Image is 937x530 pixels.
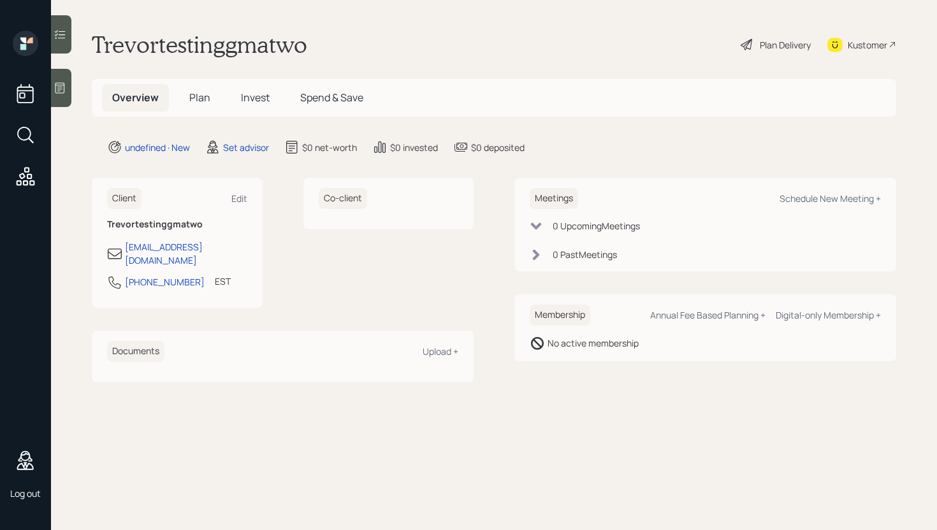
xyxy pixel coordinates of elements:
div: $0 net-worth [302,141,357,154]
div: No active membership [548,336,639,350]
div: 0 Past Meeting s [553,248,617,261]
div: Upload + [423,345,458,357]
h6: Meetings [530,188,578,209]
div: $0 deposited [471,141,525,154]
h6: Membership [530,304,590,326]
div: Edit [231,192,247,204]
div: [EMAIL_ADDRESS][DOMAIN_NAME] [125,240,247,267]
div: [PHONE_NUMBER] [125,275,205,289]
span: Overview [112,90,159,104]
div: Annual Fee Based Planning + [650,309,766,321]
div: undefined · New [125,141,190,154]
div: Log out [10,487,41,499]
h6: Client [107,188,142,209]
h6: Co-client [319,188,367,209]
h1: Trevortestinggmatwo [92,31,307,59]
span: Plan [189,90,210,104]
span: Spend & Save [300,90,363,104]
div: EST [215,275,231,288]
div: Schedule New Meeting + [780,192,881,204]
div: Digital-only Membership + [776,309,881,321]
div: 0 Upcoming Meeting s [553,219,640,233]
span: Invest [241,90,270,104]
div: Kustomer [848,38,887,52]
h6: Documents [107,341,164,362]
div: Plan Delivery [760,38,811,52]
h6: Trevortestinggmatwo [107,219,247,230]
div: $0 invested [390,141,438,154]
div: Set advisor [223,141,269,154]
